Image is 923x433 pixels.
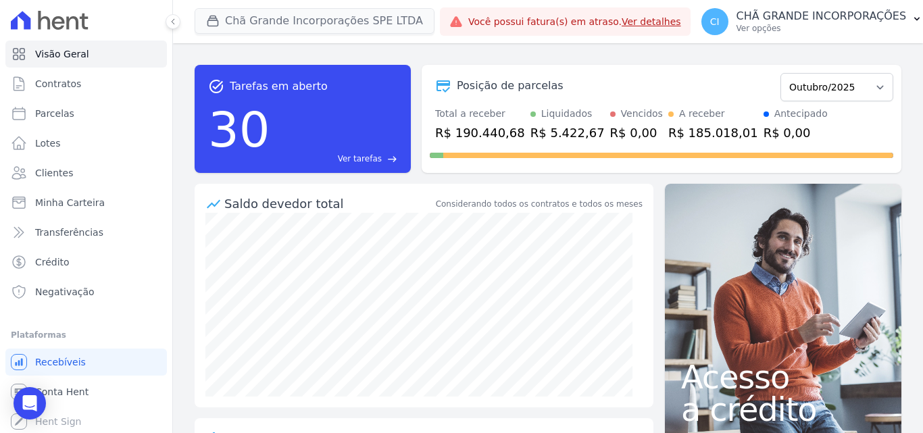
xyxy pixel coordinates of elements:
div: R$ 185.018,01 [668,124,758,142]
div: R$ 0,00 [764,124,828,142]
a: Conta Hent [5,378,167,405]
span: Parcelas [35,107,74,120]
span: CI [710,17,720,26]
div: R$ 5.422,67 [530,124,605,142]
span: a crédito [681,393,885,426]
a: Parcelas [5,100,167,127]
a: Negativação [5,278,167,305]
span: Conta Hent [35,385,89,399]
span: Minha Carteira [35,196,105,209]
div: R$ 0,00 [610,124,663,142]
a: Lotes [5,130,167,157]
span: Clientes [35,166,73,180]
span: Visão Geral [35,47,89,61]
span: Negativação [35,285,95,299]
span: Você possui fatura(s) em atraso. [468,15,681,29]
div: Posição de parcelas [457,78,564,94]
a: Clientes [5,159,167,186]
span: Lotes [35,136,61,150]
a: Ver tarefas east [276,153,397,165]
span: Crédito [35,255,70,269]
div: Open Intercom Messenger [14,387,46,419]
div: Antecipado [774,107,828,121]
div: Saldo devedor total [224,195,433,213]
a: Minha Carteira [5,189,167,216]
span: Acesso [681,361,885,393]
div: Liquidados [541,107,593,121]
div: A receber [679,107,725,121]
a: Visão Geral [5,41,167,68]
p: Ver opções [737,23,907,34]
div: Considerando todos os contratos e todos os meses [436,198,643,210]
span: task_alt [208,78,224,95]
div: Total a receber [435,107,525,121]
a: Ver detalhes [622,16,681,27]
div: Vencidos [621,107,663,121]
a: Contratos [5,70,167,97]
span: Tarefas em aberto [230,78,328,95]
div: Plataformas [11,327,161,343]
a: Recebíveis [5,349,167,376]
button: Chã Grande Incorporações SPE LTDA [195,8,434,34]
span: east [387,154,397,164]
span: Recebíveis [35,355,86,369]
div: R$ 190.440,68 [435,124,525,142]
a: Transferências [5,219,167,246]
p: CHÃ GRANDE INCORPORAÇÕES [737,9,907,23]
span: Ver tarefas [338,153,382,165]
span: Transferências [35,226,103,239]
div: 30 [208,95,270,165]
a: Crédito [5,249,167,276]
span: Contratos [35,77,81,91]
